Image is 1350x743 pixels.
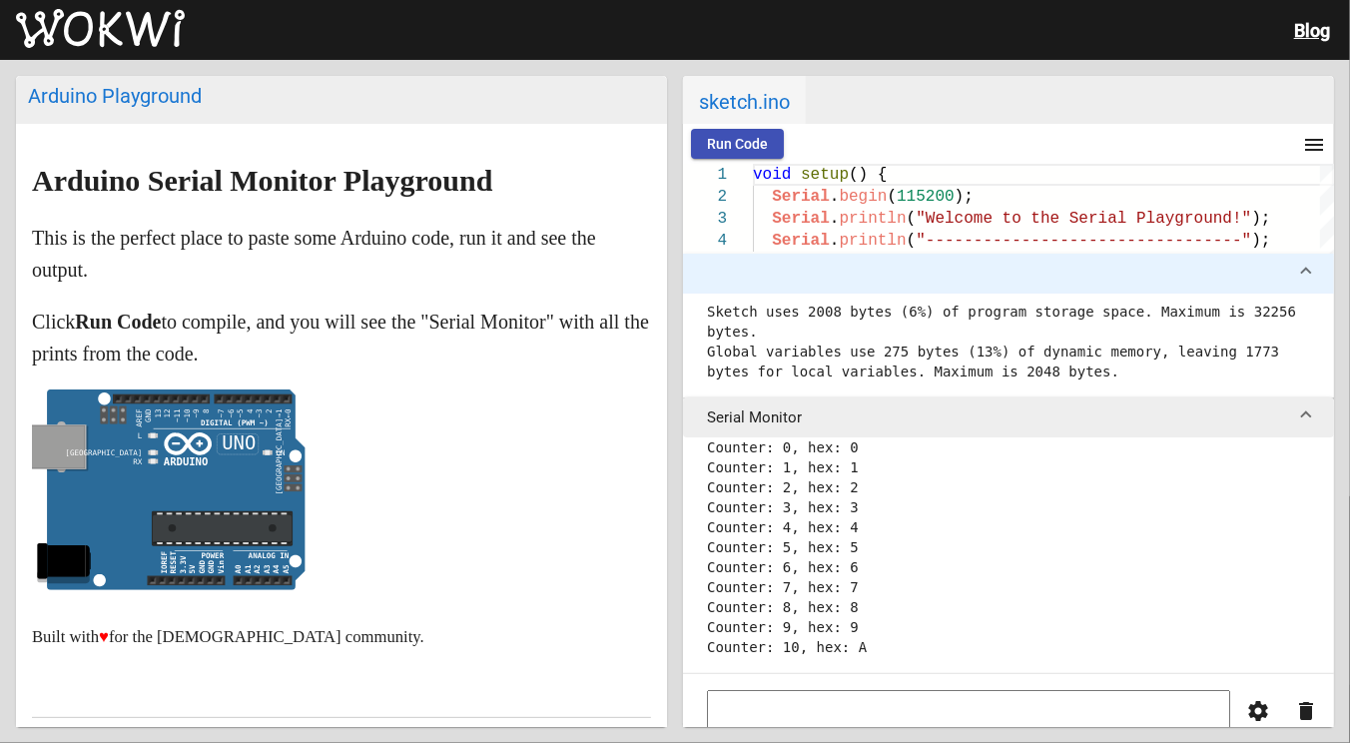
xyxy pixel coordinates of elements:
[1294,699,1318,723] mat-icon: delete
[772,232,830,250] span: Serial
[32,627,424,646] small: Built with for the [DEMOGRAPHIC_DATA] community.
[32,306,651,370] p: Click to compile, and you will see the "Serial Monitor" with all the prints from the code.
[683,230,727,252] div: 4
[839,232,906,250] span: println
[839,188,887,206] span: begin
[16,9,185,49] img: Wokwi
[772,210,830,228] span: Serial
[897,188,955,206] span: 115200
[830,210,840,228] span: .
[830,188,840,206] span: .
[1251,210,1270,228] span: );
[683,164,727,186] div: 1
[707,302,1310,381] pre: Sketch uses 2008 bytes (6%) of program storage space. Maximum is 32256 bytes. Global variables us...
[683,76,806,124] span: sketch.ino
[707,437,1310,657] pre: Welcome to the Serial Playground! --------------------------------- Counter: 0, hex: 0 Counter: 1...
[1246,699,1270,723] mat-icon: settings
[75,311,161,333] strong: Run Code
[916,210,1251,228] span: "Welcome to the Serial Playground!"
[28,84,655,108] div: Arduino Playground
[753,164,754,165] textarea: Editor content;Press Alt+F1 for Accessibility Options.
[1302,133,1326,157] mat-icon: menu
[772,188,830,206] span: Serial
[683,186,727,208] div: 2
[830,232,840,250] span: .
[849,166,887,184] span: () {
[691,129,784,159] button: Run Code
[707,136,768,152] span: Run Code
[955,188,974,206] span: );
[801,166,849,184] span: setup
[32,165,651,197] h2: Arduino Serial Monitor Playground
[683,397,1334,437] mat-expansion-panel-header: Serial Monitor
[99,627,109,646] span: ♥
[683,208,727,230] div: 3
[1251,232,1270,250] span: );
[907,232,917,250] span: (
[1294,20,1330,41] a: Blog
[887,188,897,206] span: (
[32,222,651,286] p: This is the perfect place to paste some Arduino code, run it and see the output.
[683,252,727,274] div: 5
[916,232,1251,250] span: "---------------------------------"
[707,408,1286,426] mat-panel-title: Serial Monitor
[839,210,906,228] span: println
[753,166,791,184] span: void
[907,210,917,228] span: (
